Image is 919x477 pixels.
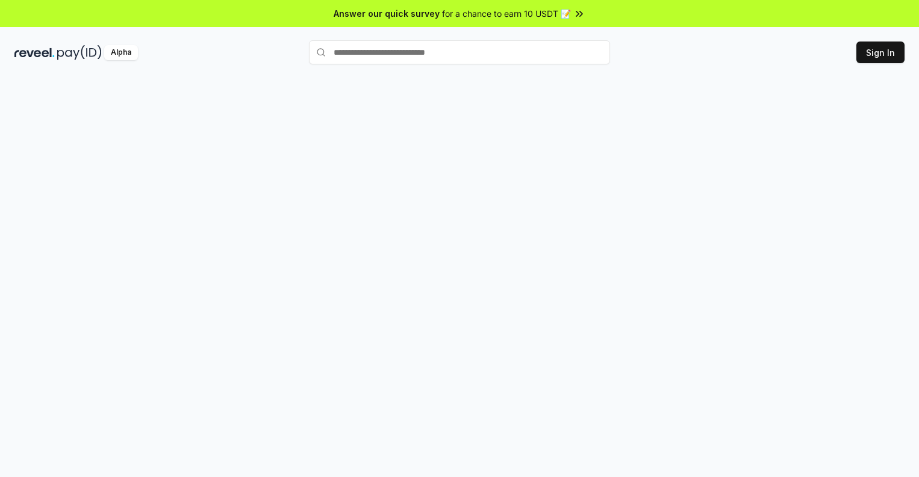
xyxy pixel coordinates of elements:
[856,42,905,63] button: Sign In
[334,7,440,20] span: Answer our quick survey
[14,45,55,60] img: reveel_dark
[57,45,102,60] img: pay_id
[442,7,571,20] span: for a chance to earn 10 USDT 📝
[104,45,138,60] div: Alpha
